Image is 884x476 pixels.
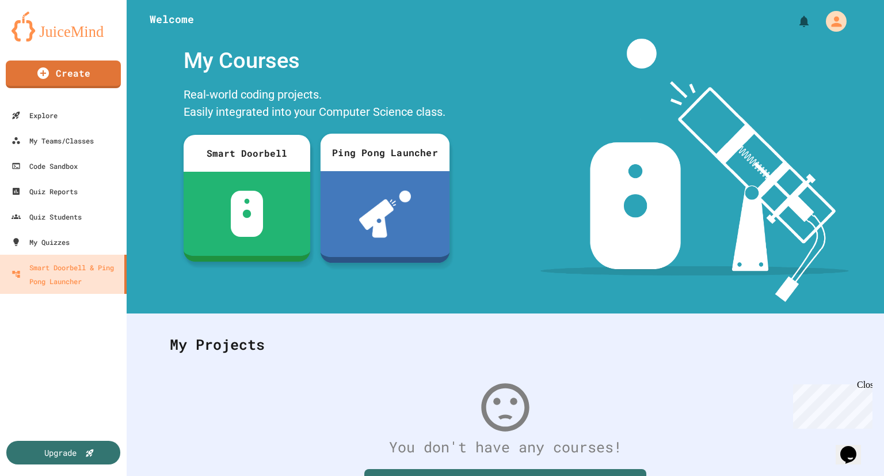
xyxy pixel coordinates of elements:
[359,191,411,238] img: ppl-with-ball.png
[540,39,849,302] img: banner-image-my-projects.png
[12,260,120,288] div: Smart Doorbell & Ping Pong Launcher
[184,135,310,172] div: Smart Doorbell
[178,39,454,83] div: My Courses
[788,380,872,429] iframe: chat widget
[776,12,814,31] div: My Notifications
[12,159,78,173] div: Code Sandbox
[12,235,70,249] div: My Quizzes
[836,430,872,464] iframe: chat widget
[158,436,852,458] div: You don't have any courses!
[12,134,94,148] div: My Teams/Classes
[12,108,58,122] div: Explore
[6,61,121,88] a: Create
[321,134,450,171] div: Ping Pong Launcher
[5,5,79,73] div: Chat with us now!Close
[44,447,77,459] div: Upgrade
[231,191,264,237] img: sdb-white.svg
[12,210,82,224] div: Quiz Students
[178,83,454,126] div: Real-world coding projects. Easily integrated into your Computer Science class.
[158,322,852,367] div: My Projects
[12,12,115,41] img: logo-orange.svg
[12,184,78,198] div: Quiz Reports
[814,8,849,35] div: My Account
